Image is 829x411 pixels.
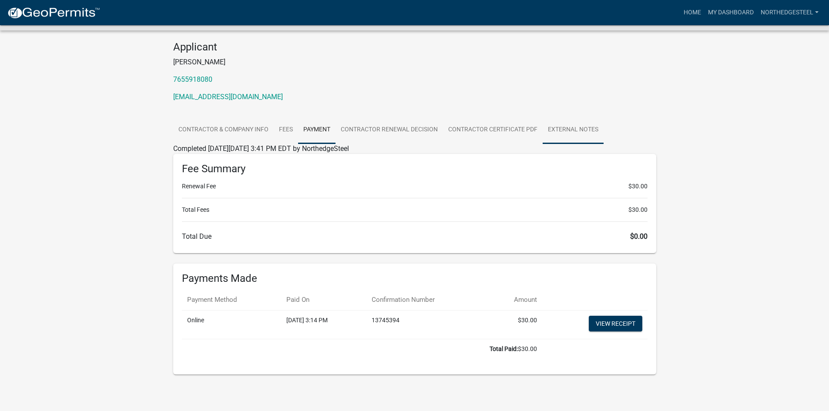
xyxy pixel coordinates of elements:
h6: Payments Made [182,272,648,285]
td: [DATE] 3:14 PM [281,311,366,339]
span: $30.00 [628,182,648,191]
td: $30.00 [487,311,542,339]
th: Payment Method [182,290,281,310]
span: Completed [DATE][DATE] 3:41 PM EDT by NorthedgeSteel [173,144,349,153]
th: Paid On [281,290,366,310]
p: [PERSON_NAME] [173,57,656,67]
h6: Fee Summary [182,163,648,175]
a: [EMAIL_ADDRESS][DOMAIN_NAME] [173,93,283,101]
td: Online [182,311,281,339]
a: NorthedgeSteel [757,4,822,21]
td: $30.00 [182,339,542,359]
a: External Notes [543,116,604,144]
th: Amount [487,290,542,310]
a: View receipt [589,316,642,331]
h6: Total Due [182,232,648,241]
a: Home [680,4,705,21]
li: Total Fees [182,205,648,214]
a: Fees [274,116,298,144]
a: Payment [298,116,336,144]
th: Confirmation Number [366,290,487,310]
a: 7655918080 [173,75,212,84]
span: $0.00 [630,232,648,241]
a: Contractor & Company Info [173,116,274,144]
a: My Dashboard [705,4,757,21]
span: $30.00 [628,205,648,214]
h4: Applicant [173,41,656,53]
li: Renewal Fee [182,182,648,191]
a: Contractor Renewal Decision [336,116,443,144]
td: 13745394 [366,311,487,339]
a: Contractor Certificate PDF [443,116,543,144]
b: Total Paid: [490,345,518,352]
